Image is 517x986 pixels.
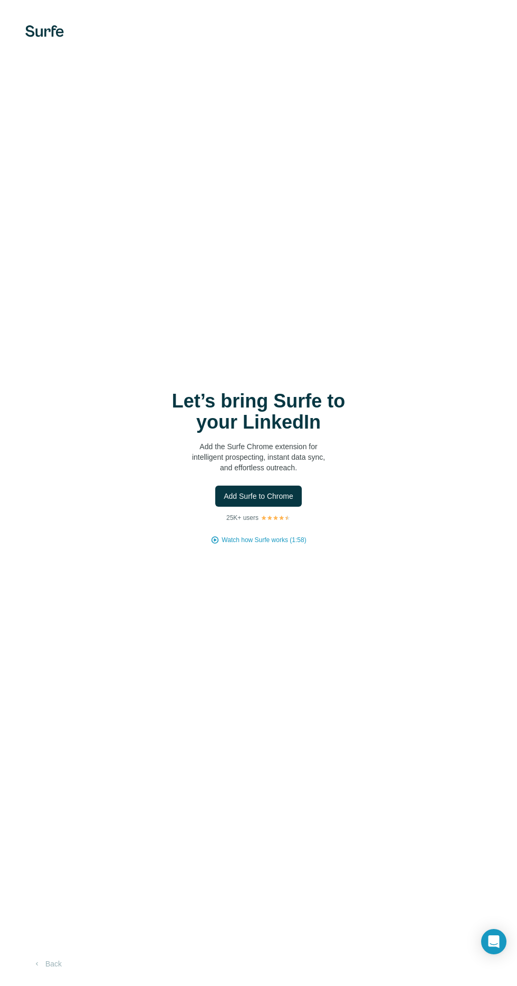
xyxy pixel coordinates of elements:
p: Add the Surfe Chrome extension for intelligent prospecting, instant data sync, and effortless out... [153,441,364,473]
button: Watch how Surfe works (1:58) [222,535,306,545]
img: Surfe's logo [25,25,64,37]
span: Add Surfe to Chrome [224,491,293,501]
p: 25K+ users [226,513,258,523]
div: Open Intercom Messenger [481,929,506,954]
button: Add Surfe to Chrome [215,486,302,507]
img: Rating Stars [261,515,291,521]
button: Back [25,954,69,973]
h1: Let’s bring Surfe to your LinkedIn [153,391,364,433]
